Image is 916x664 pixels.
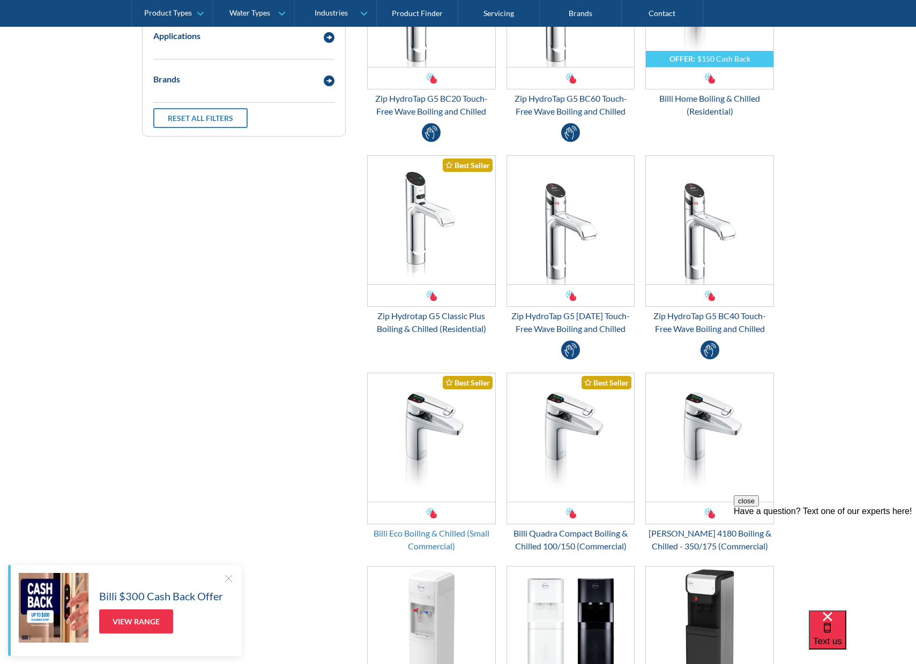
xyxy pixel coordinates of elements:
div: Best Seller [443,376,493,389]
a: Billi Quadra Compact Boiling & Chilled 100/150 (Commercial)Best SellerBilli Quadra Compact Boilin... [507,373,635,553]
img: Zip HydroTap G5 BC40 Touch-Free Wave Boiling and Chilled [646,156,773,284]
div: Zip HydroTap G5 BC60 Touch-Free Wave Boiling and Chilled [507,92,635,118]
div: Zip HydroTap G5 [DATE] Touch-Free Wave Boiling and Chilled [507,310,635,335]
div: Water Types [229,9,270,18]
div: Billi Eco Boiling & Chilled (Small Commercial) [367,527,496,553]
div: Brands [153,73,180,86]
div: $150 Cash Back [697,54,750,63]
img: Billi Quadra 4180 Boiling & Chilled - 350/175 (Commercial) [646,373,773,502]
a: Billi Quadra 4180 Boiling & Chilled - 350/175 (Commercial)[PERSON_NAME] 4180 Boiling & Chilled - ... [645,373,774,553]
div: Best Seller [582,376,631,389]
div: Industries [315,9,348,18]
div: Best Seller [443,159,493,172]
a: Zip Hydrotap G5 Classic Plus Boiling & Chilled (Residential)Best SellerZip Hydrotap G5 Classic Pl... [367,155,496,335]
a: Zip HydroTap G5 BC40 Touch-Free Wave Boiling and ChilledZip HydroTap G5 BC40 Touch-Free Wave Boil... [645,155,774,335]
img: Zip Hydrotap G5 Classic Plus Boiling & Chilled (Residential) [368,156,495,284]
img: Billi Eco Boiling & Chilled (Small Commercial) [368,373,495,502]
iframe: podium webchat widget prompt [734,495,916,624]
div: OFFER: [669,54,695,63]
img: Zip HydroTap G5 BC100 Touch-Free Wave Boiling and Chilled [507,156,635,284]
div: Billi Quadra Compact Boiling & Chilled 100/150 (Commercial) [507,527,635,553]
div: Applications [153,29,200,42]
a: Billi Eco Boiling & Chilled (Small Commercial)Best SellerBilli Eco Boiling & Chilled (Small Comme... [367,373,496,553]
iframe: podium webchat widget bubble [809,610,916,664]
a: Reset all filters [153,108,248,128]
div: Product Types [144,9,192,18]
a: Zip HydroTap G5 BC100 Touch-Free Wave Boiling and ChilledZip HydroTap G5 [DATE] Touch-Free Wave B... [507,155,635,335]
div: Zip HydroTap G5 BC40 Touch-Free Wave Boiling and Chilled [645,310,774,335]
div: Billi Home Boiling & Chilled (Residential) [645,92,774,118]
div: Zip Hydrotap G5 Classic Plus Boiling & Chilled (Residential) [367,310,496,335]
div: [PERSON_NAME] 4180 Boiling & Chilled - 350/175 (Commercial) [645,527,774,553]
img: Billi $300 Cash Back Offer [19,573,88,643]
a: View Range [99,609,173,633]
img: Billi Quadra Compact Boiling & Chilled 100/150 (Commercial) [507,373,635,502]
h5: Billi $300 Cash Back Offer [99,588,223,604]
div: Zip HydroTap G5 BC20 Touch-Free Wave Boiling and Chilled [367,92,496,118]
